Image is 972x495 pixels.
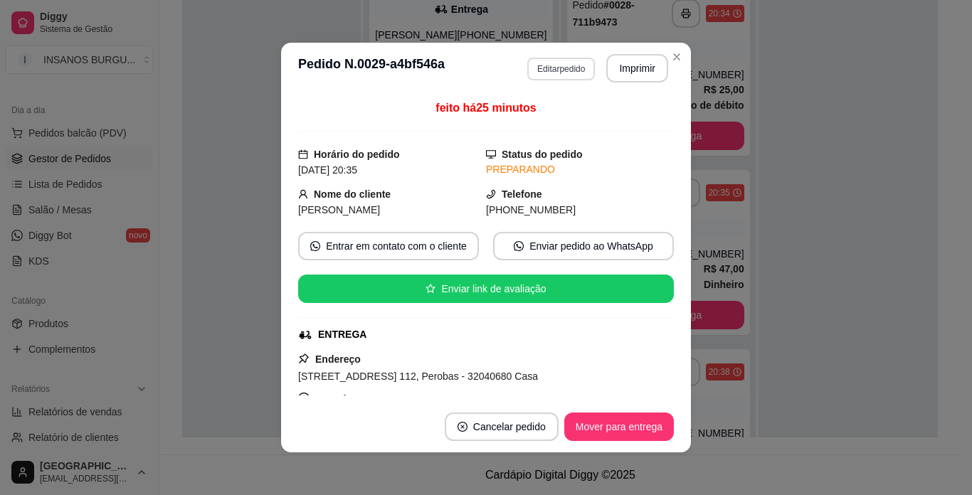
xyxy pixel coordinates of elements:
span: pushpin [298,353,310,364]
span: user [298,189,308,199]
span: whats-app [310,241,320,251]
span: star [426,284,435,294]
span: [PERSON_NAME] [298,204,380,215]
span: dollar [298,393,310,404]
button: whats-appEntrar em contato com o cliente [298,232,479,260]
strong: Horário do pedido [314,149,400,160]
span: phone [486,189,496,199]
button: close-circleCancelar pedido [445,412,559,441]
button: Close [665,46,688,68]
strong: Taxa de entrega [315,393,391,405]
span: feito há 25 minutos [435,102,536,114]
h3: Pedido N. 0029-a4bf546a [298,54,445,82]
button: starEnviar link de avaliação [298,275,674,303]
span: desktop [486,149,496,159]
div: PREPARANDO [486,162,674,177]
span: [STREET_ADDRESS] 112, Perobas - 32040680 Casa [298,371,538,382]
span: [DATE] 20:35 [298,164,357,176]
span: [PHONE_NUMBER] [486,204,576,215]
span: whats-app [514,241,524,251]
span: close-circle [458,422,467,432]
strong: Status do pedido [502,149,583,160]
strong: Telefone [502,188,542,200]
button: Editarpedido [527,58,595,80]
div: ENTREGA [318,327,366,342]
strong: Nome do cliente [314,188,391,200]
span: calendar [298,149,308,159]
button: Imprimir [606,54,668,82]
button: Mover para entrega [564,412,674,441]
strong: Endereço [315,353,361,365]
button: whats-appEnviar pedido ao WhatsApp [493,232,674,260]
